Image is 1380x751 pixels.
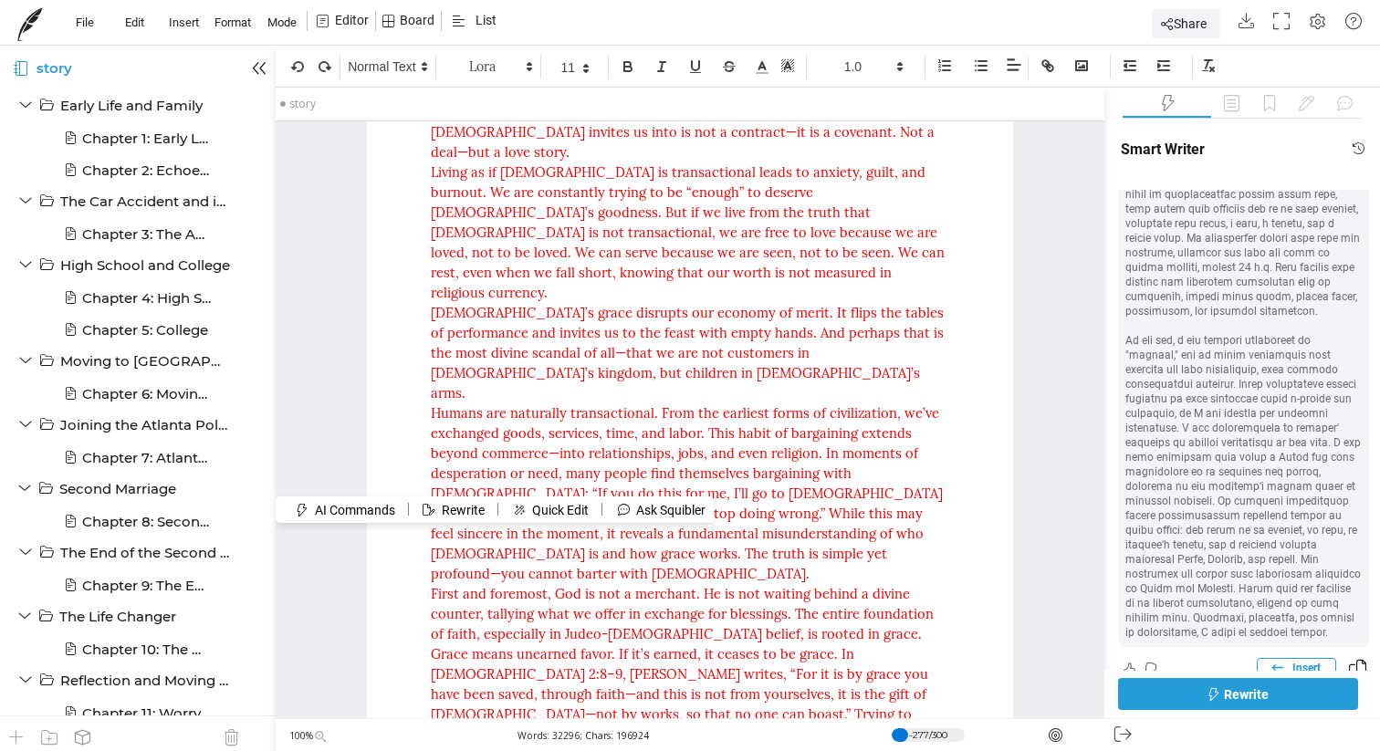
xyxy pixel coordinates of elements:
[1113,725,1132,744] i: Hide
[506,497,610,522] button: Quick Edit
[1261,95,1274,111] i: Notes & Research
[82,641,212,658] p: Chapter 10: The Great Betrayal
[276,79,966,112] div: story
[1118,678,1358,710] button: Rewrite
[60,98,204,114] p: Early Life and Family
[1161,15,1207,34] span: Share
[82,578,212,594] p: Chapter 9: The End of the Second Marriage
[277,497,415,522] button: AI Commands
[415,497,506,522] button: Rewrite
[125,16,144,29] span: Edit
[82,162,212,179] p: Chapter 2: Echoes of Hurricane Corners
[1299,95,1312,111] i: Footnotes
[82,130,212,147] p: Chapter 1: Early Life
[1292,661,1321,675] span: Insert
[431,304,947,402] span: [DEMOGRAPHIC_DATA]’s grace disrupts our economy of merit. It flips the tables of performance and ...
[82,705,212,722] p: Chapter 11: Worrying Doesn't Empty [DATE]
[909,728,947,744] span: -277/300
[1336,95,1349,111] i: Comments
[476,13,497,27] p: List
[214,16,251,29] span: Format
[892,728,965,742] small: Daily Goal
[82,226,212,243] p: Chapter 3: The Accident
[76,16,94,29] span: File
[610,497,713,522] button: Ask Squibler
[310,5,375,37] button: Editor
[1257,658,1336,679] button: Insert
[82,514,212,530] p: Chapter 8: Second Marriage
[59,481,192,497] p: Second Marriage
[431,404,946,582] span: Humans are naturally transactional. From the earliest forms of civilization, we’ve exchanged good...
[59,609,192,625] p: The Life Changer
[1152,9,1220,38] button: Share
[60,193,230,210] p: The Car Accident and its Aftermath
[400,13,434,27] p: Board
[335,13,369,27] p: Editor
[1160,95,1173,111] i: Smart Writer
[60,417,230,433] p: Joining the Atlanta Police Department
[82,450,212,466] p: Chapter 7: Atlanta Police
[82,290,212,307] p: Chapter 4: High School
[431,163,948,301] span: Living as if [DEMOGRAPHIC_DATA] is transactional leads to anxiety, guilt, and burnout. We are con...
[1352,141,1366,156] i: AI History
[267,16,297,29] span: Mode
[1224,685,1269,704] span: Rewrite
[313,729,329,745] img: mdi_zoom_in.png
[60,673,230,689] p: Reflection and Moving Forward
[1223,95,1236,111] i: Summary
[376,5,441,37] button: Board
[442,5,507,37] button: List
[1121,133,1219,175] div: Smart Writer
[517,729,649,742] small: Words: 32296; Chars: 196924
[60,545,230,561] p: The End of the Second Marriage
[60,353,230,370] p: Moving to [GEOGRAPHIC_DATA] and First Marriage
[82,386,212,402] p: Chapter 6: Moving to [GEOGRAPHIC_DATA]
[169,16,199,29] span: Insert
[1049,728,1062,743] i: Goal Settings
[289,719,329,745] small: 100%
[60,257,230,274] p: High School and College
[82,322,212,339] p: Chapter 5: College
